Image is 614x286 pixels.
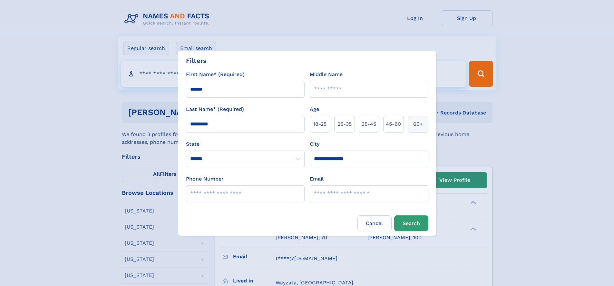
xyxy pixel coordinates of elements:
[386,120,401,128] span: 45‑60
[357,215,392,231] label: Cancel
[186,140,305,148] label: State
[337,120,352,128] span: 25‑35
[186,105,244,113] label: Last Name* (Required)
[310,71,343,78] label: Middle Name
[310,140,319,148] label: City
[310,105,319,113] label: Age
[394,215,428,231] button: Search
[186,71,245,78] label: First Name* (Required)
[313,120,326,128] span: 18‑25
[362,120,376,128] span: 35‑45
[186,175,224,183] label: Phone Number
[310,175,324,183] label: Email
[413,120,423,128] span: 60+
[186,56,207,65] div: Filters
